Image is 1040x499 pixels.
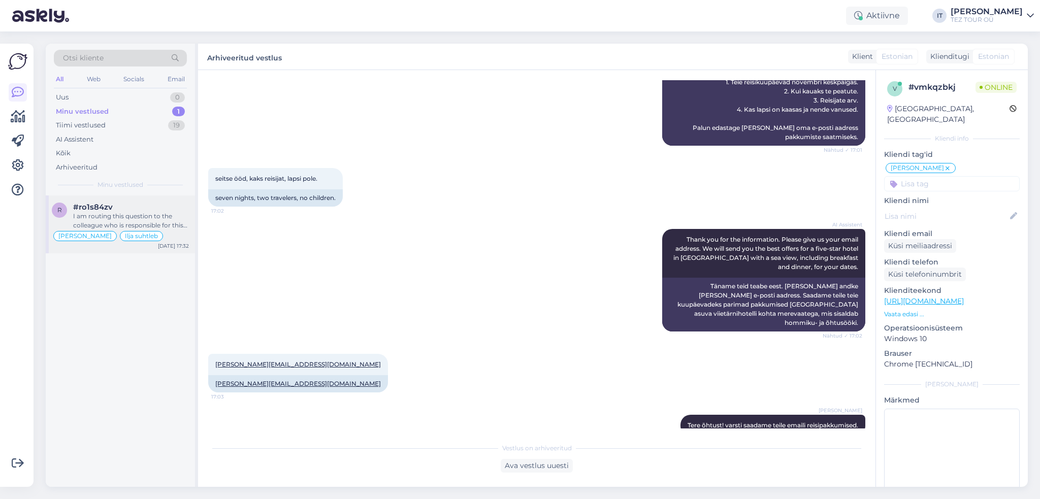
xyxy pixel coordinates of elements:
[885,211,1008,222] input: Lisa nimi
[85,73,103,86] div: Web
[887,104,1010,125] div: [GEOGRAPHIC_DATA], [GEOGRAPHIC_DATA]
[172,107,185,117] div: 1
[926,51,969,62] div: Klienditugi
[501,459,573,473] div: Ava vestlus uuesti
[215,380,381,387] a: [PERSON_NAME][EMAIL_ADDRESS][DOMAIN_NAME]
[978,51,1009,62] span: Estonian
[56,107,109,117] div: Minu vestlused
[125,233,158,239] span: Ilja suhtleb
[884,285,1020,296] p: Klienditeekond
[56,120,106,130] div: Tiimi vestlused
[884,176,1020,191] input: Lisa tag
[166,73,187,86] div: Email
[57,206,62,214] span: r
[884,348,1020,359] p: Brauser
[884,149,1020,160] p: Kliendi tag'id
[56,148,71,158] div: Kõik
[884,228,1020,239] p: Kliendi email
[884,310,1020,319] p: Vaata edasi ...
[891,165,944,171] span: [PERSON_NAME]
[502,444,572,453] span: Vestlus on arhiveeritud
[170,92,185,103] div: 0
[884,380,1020,389] div: [PERSON_NAME]
[207,50,282,63] label: Arhiveeritud vestlus
[882,51,913,62] span: Estonian
[688,421,858,429] span: Tere õhtust! varsti saadame teile emaili reisipakkumised.
[63,53,104,63] span: Otsi kliente
[908,81,976,93] div: # vmkqzbkj
[884,395,1020,406] p: Märkmed
[951,8,1034,24] a: [PERSON_NAME]TEZ TOUR OÜ
[662,28,865,146] div: Selleks, et pakkuda teile parimat pakkumist [GEOGRAPHIC_DATA] viietärnihotelli broneerimiseks mer...
[673,236,860,271] span: Thank you for the information. Please give us your email address. We will send you the best offer...
[8,52,27,71] img: Askly Logo
[215,175,317,182] span: seitse ööd, kaks reisijat, lapsi pole.
[97,180,143,189] span: Minu vestlused
[884,257,1020,268] p: Kliendi telefon
[823,332,862,340] span: Nähtud ✓ 17:02
[884,268,966,281] div: Küsi telefoninumbrit
[73,212,189,230] div: I am routing this question to the colleague who is responsible for this topic. The reply might ta...
[932,9,947,23] div: IT
[211,207,249,215] span: 17:02
[884,334,1020,344] p: Windows 10
[121,73,146,86] div: Socials
[884,296,964,306] a: [URL][DOMAIN_NAME]
[893,85,897,92] span: v
[56,135,93,145] div: AI Assistent
[951,8,1023,16] div: [PERSON_NAME]
[884,239,956,253] div: Küsi meiliaadressi
[54,73,66,86] div: All
[846,7,908,25] div: Aktiivne
[215,360,381,368] a: [PERSON_NAME][EMAIL_ADDRESS][DOMAIN_NAME]
[662,278,865,331] div: Täname teid teabe eest. [PERSON_NAME] andke [PERSON_NAME] e-posti aadress. Saadame teile teie kuu...
[211,393,249,401] span: 17:03
[58,233,112,239] span: [PERSON_NAME]
[158,242,189,250] div: [DATE] 17:32
[884,359,1020,370] p: Chrome [TECHNICAL_ID]
[819,407,862,414] span: [PERSON_NAME]
[951,16,1023,24] div: TEZ TOUR OÜ
[884,323,1020,334] p: Operatsioonisüsteem
[73,203,113,212] span: #ro1s84zv
[848,51,873,62] div: Klient
[824,221,862,228] span: AI Assistent
[824,146,862,154] span: Nähtud ✓ 17:01
[884,134,1020,143] div: Kliendi info
[976,82,1017,93] span: Online
[884,195,1020,206] p: Kliendi nimi
[168,120,185,130] div: 19
[56,92,69,103] div: Uus
[208,189,343,207] div: seven nights, two travelers, no children.
[56,162,97,173] div: Arhiveeritud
